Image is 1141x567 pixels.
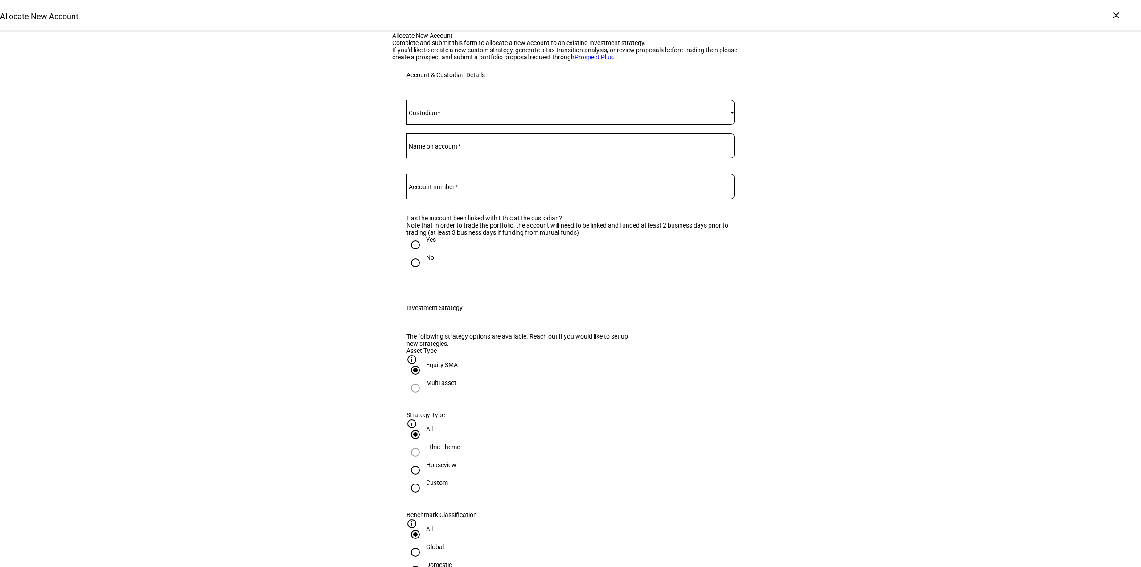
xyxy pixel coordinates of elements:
[409,183,455,190] mat-label: Account number
[406,411,735,426] plt-strategy-filter-column-header: Strategy Type
[406,411,735,418] div: Strategy Type
[406,518,417,529] mat-icon: info_outline
[406,333,636,347] div: The following strategy options are available. Reach out if you would like to set up new strategies.
[406,511,735,526] plt-strategy-filter-column-header: Benchmark Classification
[406,304,463,311] div: Investment Strategy
[406,354,417,365] mat-icon: info_outline
[426,254,434,261] div: No
[406,215,735,222] div: Has the account been linked with Ethic at the custodian?
[409,109,437,116] mat-label: Custodian
[1109,8,1123,22] div: ×
[426,461,456,468] div: Houseview
[392,46,749,61] div: If you'd like to create a new custom strategy, generate a tax transition analysis, or review prop...
[406,418,417,429] mat-icon: info_outline
[406,222,735,236] div: Note that in order to trade the portfolio, the account will need to be linked and funded at least...
[406,181,735,188] input: Account number
[392,32,749,39] div: Allocate New Account
[406,347,735,354] div: Asset Type
[392,39,749,46] div: Complete and submit this form to allocate a new account to an existing investment strategy.
[409,143,458,150] mat-label: Name on account
[426,236,436,243] div: Yes
[406,511,735,518] div: Benchmark Classification
[406,71,485,79] div: Account & Custodian Details
[426,426,433,433] div: All
[575,54,613,61] a: Prospect Plus
[426,526,433,533] div: All
[406,347,735,361] plt-strategy-filter-column-header: Asset Type
[426,479,448,486] div: Custom
[426,361,458,368] div: Equity SMA
[426,543,444,550] div: Global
